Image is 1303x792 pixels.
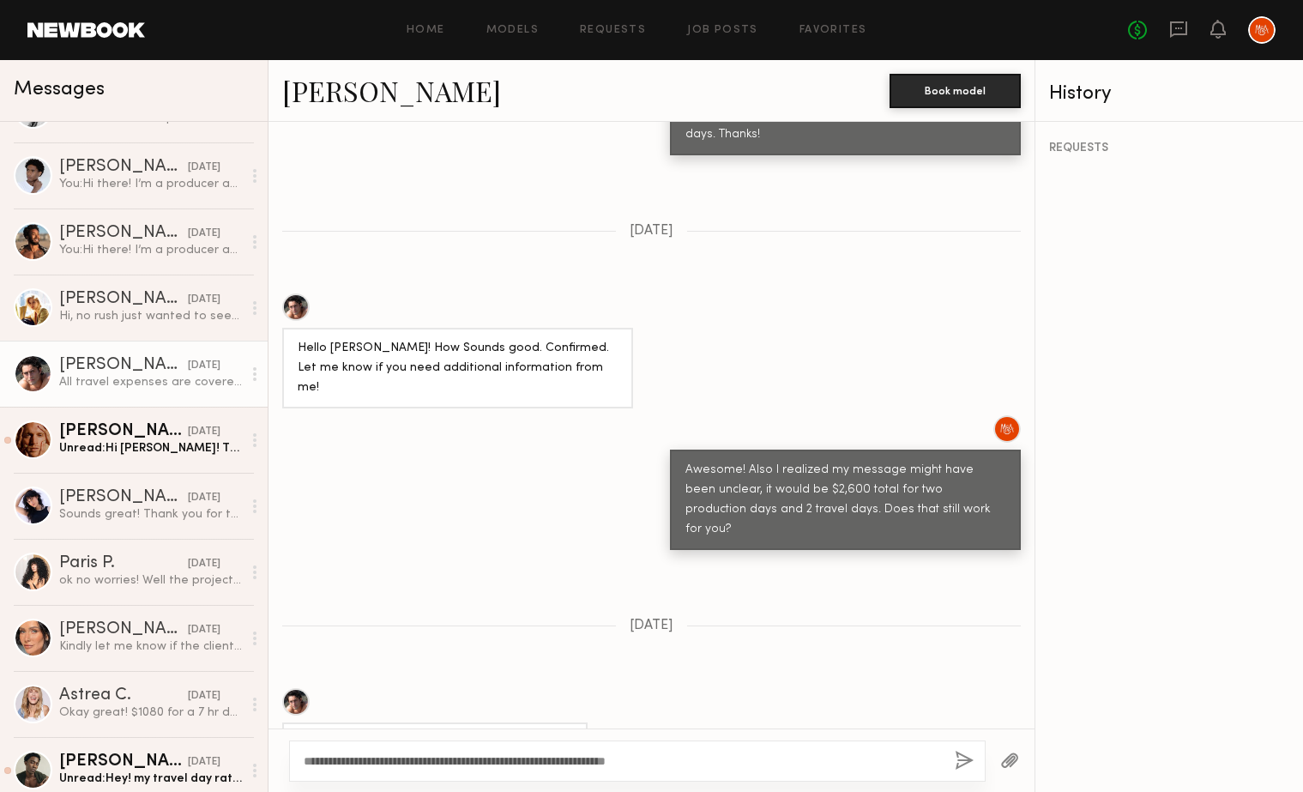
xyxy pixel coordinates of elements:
div: Hello [PERSON_NAME]! How Sounds good. Confirmed. Let me know if you need additional information f... [298,339,618,398]
div: [DATE] [188,622,220,638]
a: [PERSON_NAME] [282,72,501,109]
div: Awesome! Also I realized my message might have been unclear, it would be $2,600 total for two pro... [685,461,1005,540]
div: REQUESTS [1049,142,1289,154]
a: Requests [580,25,646,36]
div: [PERSON_NAME] [59,159,188,176]
div: [PERSON_NAME] [59,225,188,242]
div: Okay great! $1080 for a 7 hr day, $1,200 for a for a full 8. Thank you! [59,704,242,721]
div: Hi, no rush just wanted to see if the clients made a decision [59,308,242,324]
div: Unread: Hey! my travel day rate would be 450& [59,771,242,787]
div: History [1049,84,1289,104]
div: Astrea C. [59,687,188,704]
div: You: Hi there! I’m a producer at Makers & Allies, and we’d love to book you for an upcoming lifes... [59,242,242,258]
a: Favorites [799,25,867,36]
span: [DATE] [630,224,673,239]
div: [PERSON_NAME] [59,753,188,771]
div: [DATE] [188,556,220,572]
div: [DATE] [188,754,220,771]
a: Models [486,25,539,36]
div: [PERSON_NAME] [59,423,188,440]
span: Messages [14,80,105,100]
div: [DATE] [188,688,220,704]
div: [DATE] [188,424,220,440]
div: [PERSON_NAME] [59,291,188,308]
div: Sounds great! Thank you for the update:) [59,506,242,523]
div: [DATE] [188,160,220,176]
div: Paris P. [59,555,188,572]
div: [DATE] [188,490,220,506]
div: [DATE] [188,358,220,374]
div: [PERSON_NAME] [59,489,188,506]
div: You: Hi there! I’m a producer at Makers & Allies, and we’d love to book you for an upcoming lifes... [59,176,242,192]
div: [DATE] [188,292,220,308]
div: [PERSON_NAME] [59,621,188,638]
div: Unread: Hi [PERSON_NAME]! Thanks for letting me know! What would the usage terms be for this job?... [59,440,242,456]
a: Home [407,25,445,36]
a: Book model [890,82,1021,97]
button: Book model [890,74,1021,108]
div: [PERSON_NAME] [59,357,188,374]
span: [DATE] [630,619,673,633]
div: ok no worries! Well the project sounds fantastic, I love visiting winery’s and would love to be p... [59,572,242,589]
div: [DATE] [188,226,220,242]
div: All travel expenses are covered right ? Such as flights, food, accommodation etc? [59,374,242,390]
div: Kindly let me know if the client wishes to go over the conditions! [59,638,242,655]
a: Job Posts [687,25,758,36]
